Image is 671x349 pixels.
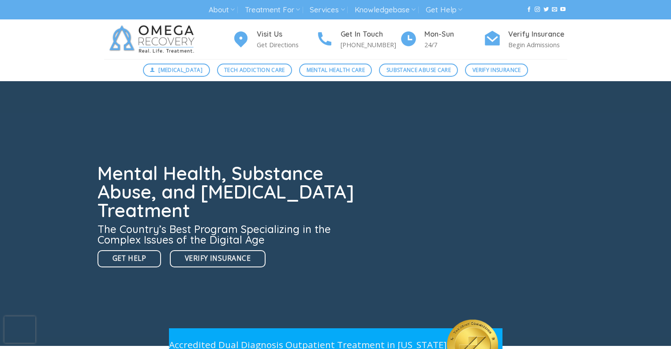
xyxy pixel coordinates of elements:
span: Verify Insurance [472,66,521,74]
a: Verify Insurance [170,250,266,267]
a: Knowledgebase [355,2,416,18]
img: Omega Recovery [104,19,203,59]
span: Tech Addiction Care [224,66,285,74]
a: Substance Abuse Care [379,64,458,77]
h4: Verify Insurance [508,29,567,40]
a: Services [310,2,345,18]
a: Follow on Instagram [535,7,540,13]
a: Mental Health Care [299,64,372,77]
iframe: reCAPTCHA [4,316,35,343]
a: [MEDICAL_DATA] [143,64,210,77]
a: Treatment For [245,2,300,18]
p: 24/7 [424,40,484,50]
h4: Mon-Sun [424,29,484,40]
p: [PHONE_NUMBER] [341,40,400,50]
h1: Mental Health, Substance Abuse, and [MEDICAL_DATA] Treatment [97,164,360,220]
a: About [209,2,235,18]
h3: The Country’s Best Program Specializing in the Complex Issues of the Digital Age [97,224,360,245]
a: Send us an email [552,7,557,13]
a: Follow on Facebook [526,7,532,13]
h4: Get In Touch [341,29,400,40]
span: Get Help [112,253,146,264]
a: Follow on Twitter [544,7,549,13]
a: Get Help [97,250,161,267]
span: Mental Health Care [307,66,365,74]
a: Get Help [426,2,462,18]
span: [MEDICAL_DATA] [158,66,202,74]
a: Visit Us Get Directions [232,29,316,50]
a: Follow on YouTube [560,7,566,13]
p: Begin Admissions [508,40,567,50]
span: Substance Abuse Care [386,66,451,74]
a: Tech Addiction Care [217,64,292,77]
a: Get In Touch [PHONE_NUMBER] [316,29,400,50]
span: Verify Insurance [185,253,251,264]
a: Verify Insurance Begin Admissions [484,29,567,50]
h4: Visit Us [257,29,316,40]
a: Verify Insurance [465,64,528,77]
p: Get Directions [257,40,316,50]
